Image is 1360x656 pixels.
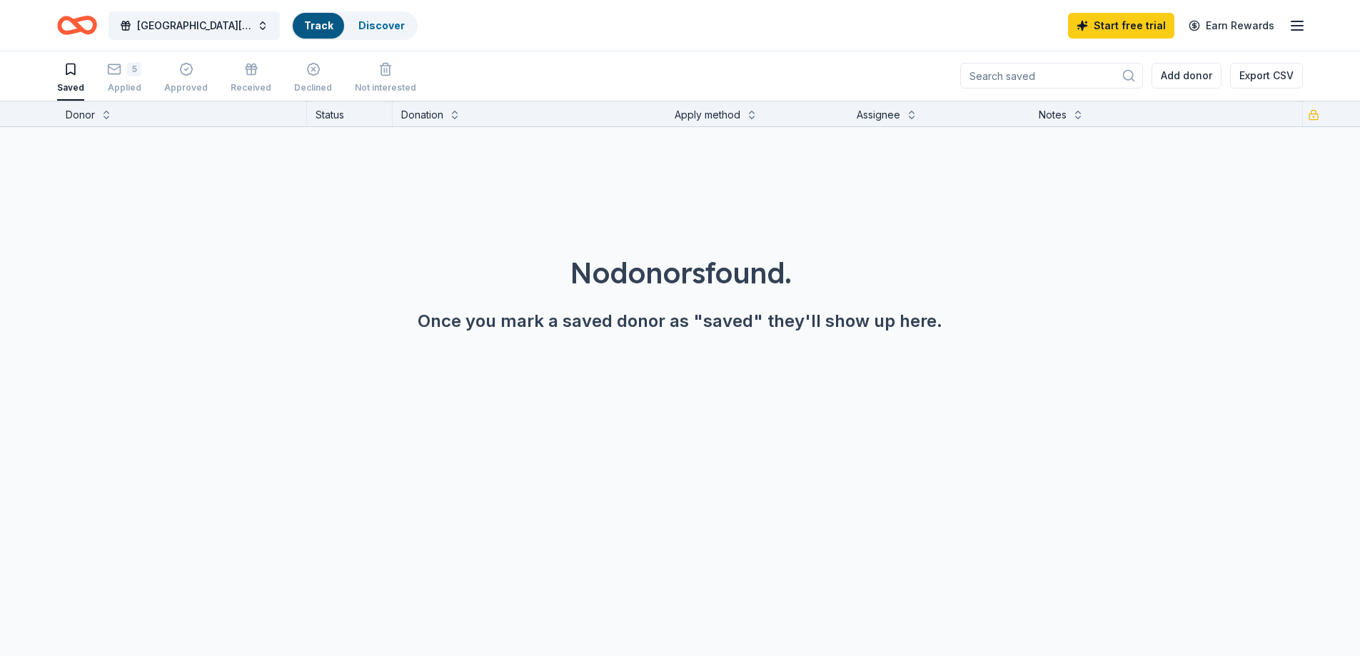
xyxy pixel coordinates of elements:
button: TrackDiscover [291,11,418,40]
div: 5 [127,62,141,76]
div: Approved [164,82,208,94]
div: Apply method [675,106,740,123]
button: Not interested [355,56,416,101]
a: Track [304,19,333,31]
button: 5Applied [107,56,141,101]
button: Declined [294,56,332,101]
div: Declined [294,82,332,94]
button: Export CSV [1230,63,1303,89]
a: Start free trial [1068,13,1174,39]
button: Approved [164,56,208,101]
div: Assignee [857,106,900,123]
div: Received [231,82,271,94]
span: [GEOGRAPHIC_DATA][PERSON_NAME] [DATE] [137,17,251,34]
div: Donor [66,106,95,123]
div: No donors found. [34,253,1326,293]
div: Once you mark a saved donor as "saved" they'll show up here. [34,310,1326,333]
div: Donation [401,106,443,123]
div: Notes [1039,106,1067,123]
a: Earn Rewards [1180,13,1283,39]
button: Saved [57,56,84,101]
div: Status [307,101,393,126]
button: Received [231,56,271,101]
div: Applied [107,82,141,94]
button: [GEOGRAPHIC_DATA][PERSON_NAME] [DATE] [109,11,280,40]
a: Discover [358,19,405,31]
div: Not interested [355,82,416,94]
a: Home [57,9,97,42]
button: Add donor [1152,63,1222,89]
div: Saved [57,82,84,94]
input: Search saved [960,63,1143,89]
